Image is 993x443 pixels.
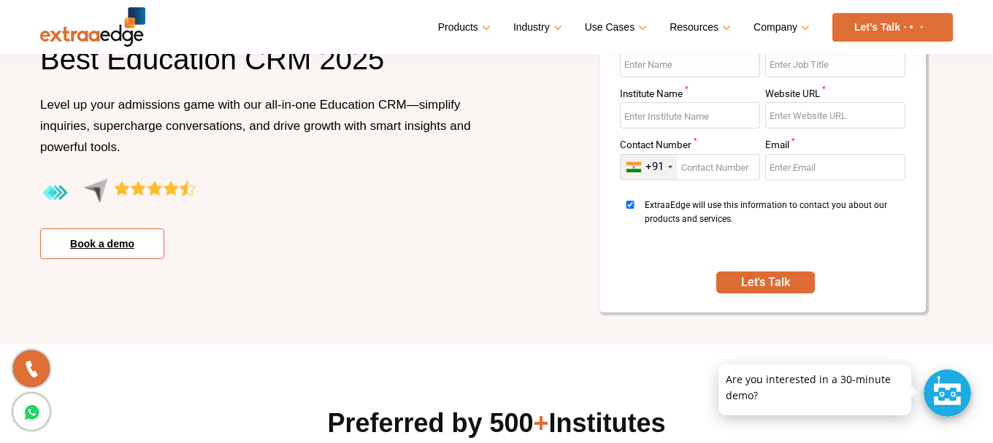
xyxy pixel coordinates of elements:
[620,51,760,77] input: Enter Name
[765,89,905,103] label: Website URL
[620,89,760,103] label: Institute Name
[645,160,664,174] div: +91
[620,154,760,180] input: Enter Contact Number
[716,271,814,293] button: SUBMIT
[620,102,760,128] input: Enter Institute Name
[40,406,953,441] h2: Preferred by 500 Institutes
[620,140,760,154] label: Contact Number
[765,154,905,180] input: Enter Email
[621,155,677,180] div: India (भारत): +91
[765,51,905,77] input: Enter Job Title
[40,98,471,154] span: Level up your admissions game with our all-in-one Education CRM—simplify inquiries, supercharge c...
[513,17,559,38] a: Industry
[40,228,164,259] a: Book a demo
[620,201,640,209] input: ExtraaEdge will use this information to contact you about our products and services.
[40,40,486,94] h1: Best Education CRM 2025
[534,408,549,438] span: +
[765,102,905,128] input: Enter Website URL
[765,140,905,154] label: Email
[924,369,971,417] div: Chat
[438,17,488,38] a: Products
[585,17,644,38] a: Use Cases
[645,199,901,253] span: ExtraaEdge will use this information to contact you about our products and services.
[670,17,728,38] a: Resources
[40,178,196,208] img: aggregate-rating-by-users
[832,13,953,42] a: Let’s Talk
[754,17,807,38] a: Company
